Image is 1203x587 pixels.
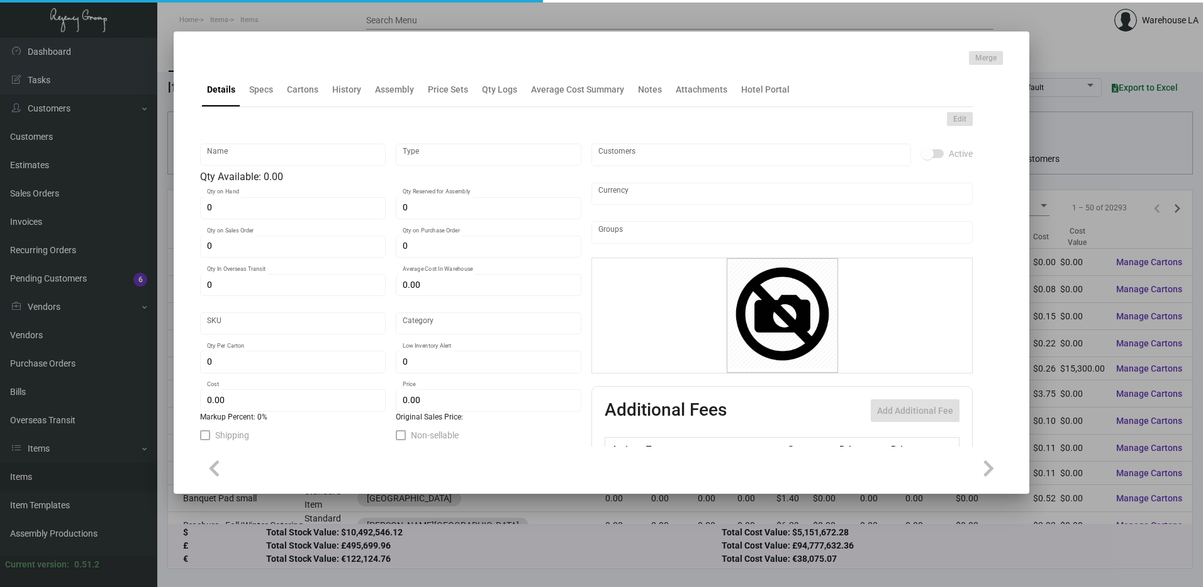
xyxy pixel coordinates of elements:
[888,438,944,460] th: Price type
[332,83,361,96] div: History
[74,558,99,571] div: 0.51.2
[287,83,318,96] div: Cartons
[969,51,1003,65] button: Merge
[200,169,581,185] div: Qty Available: 0.00
[5,558,69,571] div: Current version:
[598,227,966,237] input: Add new..
[605,399,727,422] h2: Additional Fees
[428,83,468,96] div: Price Sets
[207,83,235,96] div: Details
[949,146,973,161] span: Active
[638,83,662,96] div: Notes
[598,150,905,160] input: Add new..
[877,406,953,416] span: Add Additional Fee
[741,83,790,96] div: Hotel Portal
[836,438,888,460] th: Price
[975,53,997,64] span: Merge
[784,438,836,460] th: Cost
[953,114,966,125] span: Edit
[531,83,624,96] div: Average Cost Summary
[215,428,249,443] span: Shipping
[676,83,727,96] div: Attachments
[643,438,784,460] th: Type
[482,83,517,96] div: Qty Logs
[411,428,459,443] span: Non-sellable
[605,438,644,460] th: Active
[871,399,960,422] button: Add Additional Fee
[249,83,273,96] div: Specs
[375,83,414,96] div: Assembly
[947,112,973,126] button: Edit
